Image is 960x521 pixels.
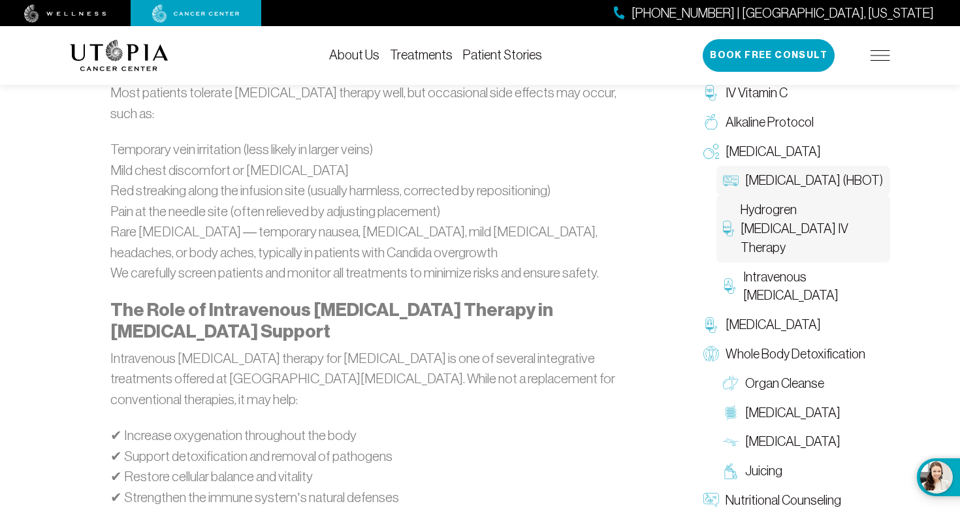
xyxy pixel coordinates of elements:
[24,5,106,23] img: wellness
[745,432,840,451] span: [MEDICAL_DATA]
[723,221,734,236] img: Hydrogren Peroxide IV Therapy
[703,114,719,130] img: Alkaline Protocol
[697,486,890,515] a: Nutritional Counseling
[716,398,890,428] a: [MEDICAL_DATA]
[726,142,821,161] span: [MEDICAL_DATA]
[110,425,641,507] p: ✔ Increase oxygenation throughout the body ✔ Support detoxification and removal of pathogens ✔ Re...
[110,201,641,222] li: Pain at the needle site (often relieved by adjusting placement)
[390,48,453,62] a: Treatments
[726,315,821,334] span: [MEDICAL_DATA]
[329,48,379,62] a: About Us
[110,160,641,181] li: Mild chest discomfort or [MEDICAL_DATA]
[697,137,890,166] a: [MEDICAL_DATA]
[716,195,890,262] a: Hydrogren [MEDICAL_DATA] IV Therapy
[723,375,739,391] img: Organ Cleanse
[697,310,890,339] a: [MEDICAL_DATA]
[697,78,890,108] a: IV Vitamin C
[723,173,739,189] img: Hyperbaric Oxygen Therapy (HBOT)
[152,5,240,23] img: cancer center
[110,221,641,262] li: Rare [MEDICAL_DATA] — temporary nausea, [MEDICAL_DATA], mild [MEDICAL_DATA], headaches, or body a...
[110,180,641,201] li: Red streaking along the infusion site (usually harmless, corrected by repositioning)
[871,50,890,61] img: icon-hamburger
[726,491,841,510] span: Nutritional Counseling
[741,200,884,257] span: Hydrogren [MEDICAL_DATA] IV Therapy
[743,268,884,306] span: Intravenous [MEDICAL_DATA]
[703,346,719,362] img: Whole Body Detoxification
[716,166,890,195] a: [MEDICAL_DATA] (HBOT)
[723,405,739,420] img: Colon Therapy
[70,40,168,71] img: logo
[703,39,835,72] button: Book Free Consult
[697,339,890,369] a: Whole Body Detoxification
[110,139,641,160] li: Temporary vein irritation (less likely in larger veins)
[726,84,788,103] span: IV Vitamin C
[697,108,890,137] a: Alkaline Protocol
[703,144,719,159] img: Oxygen Therapy
[110,348,641,410] p: Intravenous [MEDICAL_DATA] therapy for [MEDICAL_DATA] is one of several integrative treatments of...
[632,4,934,23] span: [PHONE_NUMBER] | [GEOGRAPHIC_DATA], [US_STATE]
[703,492,719,508] img: Nutritional Counseling
[745,462,782,481] span: Juicing
[726,113,814,132] span: Alkaline Protocol
[703,317,719,333] img: Chelation Therapy
[110,299,553,343] strong: The Role of Intravenous [MEDICAL_DATA] Therapy in [MEDICAL_DATA] Support
[745,171,883,190] span: [MEDICAL_DATA] (HBOT)
[723,464,739,479] img: Juicing
[723,278,737,294] img: Intravenous Ozone Therapy
[716,262,890,311] a: Intravenous [MEDICAL_DATA]
[716,427,890,456] a: [MEDICAL_DATA]
[703,85,719,101] img: IV Vitamin C
[614,4,934,23] a: [PHONE_NUMBER] | [GEOGRAPHIC_DATA], [US_STATE]
[745,374,824,393] span: Organ Cleanse
[745,403,840,422] span: [MEDICAL_DATA]
[463,48,542,62] a: Patient Stories
[726,345,865,364] span: Whole Body Detoxification
[716,369,890,398] a: Organ Cleanse
[110,262,641,283] p: We carefully screen patients and monitor all treatments to minimize risks and ensure safety.
[716,456,890,486] a: Juicing
[110,82,641,123] p: Most patients tolerate [MEDICAL_DATA] therapy well, but occasional side effects may occur, such as:
[723,434,739,450] img: Lymphatic Massage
